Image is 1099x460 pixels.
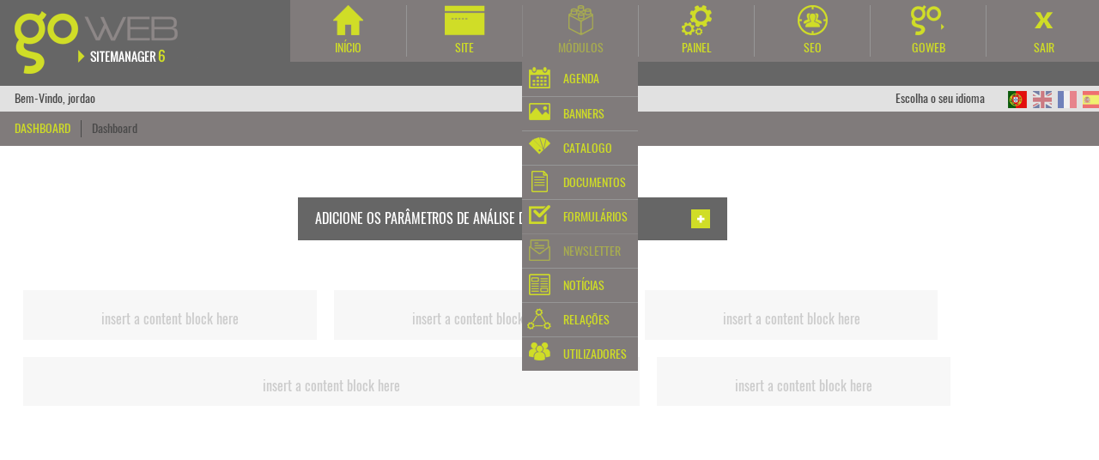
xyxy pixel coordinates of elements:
[529,239,550,261] img: newsletter
[338,312,623,327] h2: insert a content block here
[1008,91,1027,108] img: PT
[15,120,82,137] div: Dashboard
[563,342,627,366] div: Utilizadores
[661,378,946,394] h2: insert a content block here
[27,312,313,327] h2: insert a content block here
[563,274,604,298] div: Notícias
[529,103,550,120] img: banners
[529,67,550,88] img: agenda
[911,5,946,35] img: Goweb
[691,209,710,228] img: Adicionar
[871,39,986,57] div: Goweb
[333,5,363,35] img: Início
[1029,5,1060,35] img: Sair
[1033,91,1052,108] img: EN
[568,5,593,35] img: Módulos
[529,342,550,360] img: utilizadores
[32,197,993,240] a: Adicione os parâmetros de análise do seu site. Adicionar
[92,120,137,136] a: Dashboard
[682,5,712,35] img: Painel
[563,205,628,229] div: Formulários
[407,39,522,57] div: Site
[290,39,406,57] div: Início
[527,308,551,330] img: relacoes
[896,86,1002,112] div: Escolha o seu idioma
[563,102,604,126] div: Banners
[531,171,548,192] img: documentos
[315,209,585,227] span: Adicione os parâmetros de análise do seu site.
[529,137,550,154] img: catalogo
[755,39,870,57] div: SEO
[563,308,610,332] div: Relações
[445,5,485,35] img: Site
[27,378,635,394] h2: insert a content block here
[649,312,934,327] h2: insert a content block here
[563,239,621,263] div: Newsletter
[529,205,550,224] img: form
[639,39,754,57] div: Painel
[798,5,828,35] img: SEO
[563,171,626,195] div: Documentos
[15,11,197,74] img: Goweb
[563,67,599,91] div: Agenda
[15,86,95,112] div: Bem-Vindo, jordao
[529,274,550,295] img: noticias
[523,39,638,57] div: Módulos
[1058,91,1077,108] img: FR
[563,136,612,160] div: Catalogo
